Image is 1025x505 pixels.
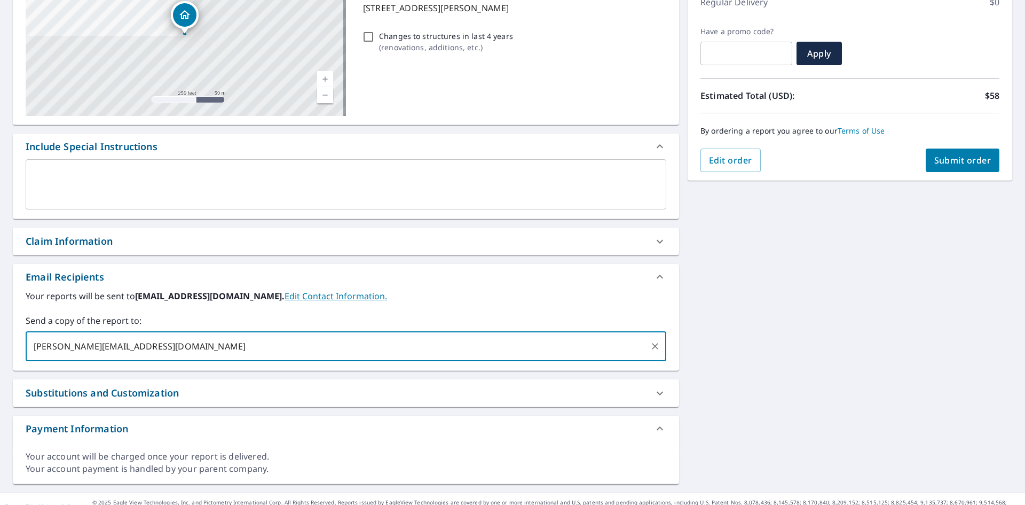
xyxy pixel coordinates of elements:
[805,48,833,59] span: Apply
[13,264,679,290] div: Email Recipients
[926,149,1000,172] button: Submit order
[135,290,285,302] b: [EMAIL_ADDRESS][DOMAIN_NAME].
[317,87,333,103] a: Current Level 17, Zoom Out
[13,228,679,255] div: Claim Information
[13,134,679,159] div: Include Special Instructions
[709,154,752,166] span: Edit order
[317,71,333,87] a: Current Level 17, Zoom In
[26,270,104,284] div: Email Recipients
[285,290,387,302] a: EditContactInfo
[363,2,662,14] p: [STREET_ADDRESS][PERSON_NAME]
[700,27,792,36] label: Have a promo code?
[26,386,179,400] div: Substitutions and Customization
[13,379,679,407] div: Substitutions and Customization
[26,450,666,463] div: Your account will be charged once your report is delivered.
[934,154,991,166] span: Submit order
[379,30,513,42] p: Changes to structures in last 4 years
[26,314,666,327] label: Send a copy of the report to:
[648,339,663,354] button: Clear
[26,290,666,302] label: Your reports will be sent to
[171,1,199,34] div: Dropped pin, building 1, Residential property, 5307 Lancelot Dr Weldon Spring, MO 63304
[985,89,999,102] p: $58
[700,126,999,136] p: By ordering a report you agree to our
[26,139,157,154] div: Include Special Instructions
[26,463,666,475] div: Your account payment is handled by your parent company.
[379,42,513,53] p: ( renovations, additions, etc. )
[700,89,850,102] p: Estimated Total (USD):
[26,234,113,248] div: Claim Information
[838,126,885,136] a: Terms of Use
[797,42,842,65] button: Apply
[13,416,679,441] div: Payment Information
[26,422,128,436] div: Payment Information
[700,149,761,172] button: Edit order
